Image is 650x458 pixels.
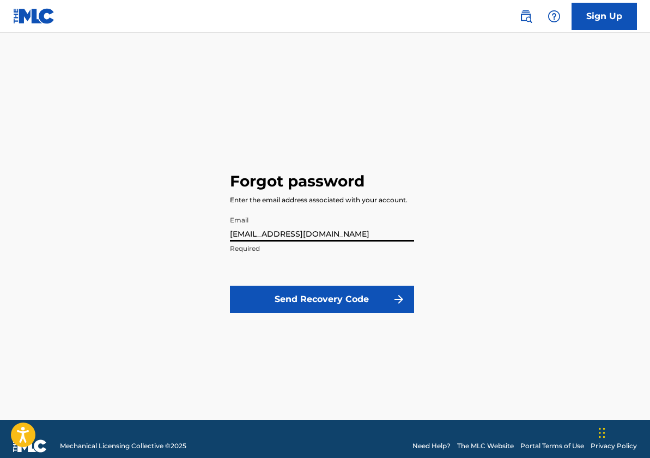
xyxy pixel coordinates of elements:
[13,8,55,24] img: MLC Logo
[230,286,414,313] button: Send Recovery Code
[13,439,47,453] img: logo
[412,441,451,451] a: Need Help?
[515,5,537,27] a: Public Search
[596,406,650,458] iframe: Chat Widget
[230,172,365,191] h3: Forgot password
[457,441,514,451] a: The MLC Website
[543,5,565,27] div: Help
[572,3,637,30] a: Sign Up
[599,417,605,449] div: Drag
[60,441,186,451] span: Mechanical Licensing Collective © 2025
[519,10,532,23] img: search
[392,293,405,306] img: f7272a7cc735f4ea7f67.svg
[548,10,561,23] img: help
[591,441,637,451] a: Privacy Policy
[520,441,584,451] a: Portal Terms of Use
[230,195,408,205] div: Enter the email address associated with your account.
[230,244,414,254] p: Required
